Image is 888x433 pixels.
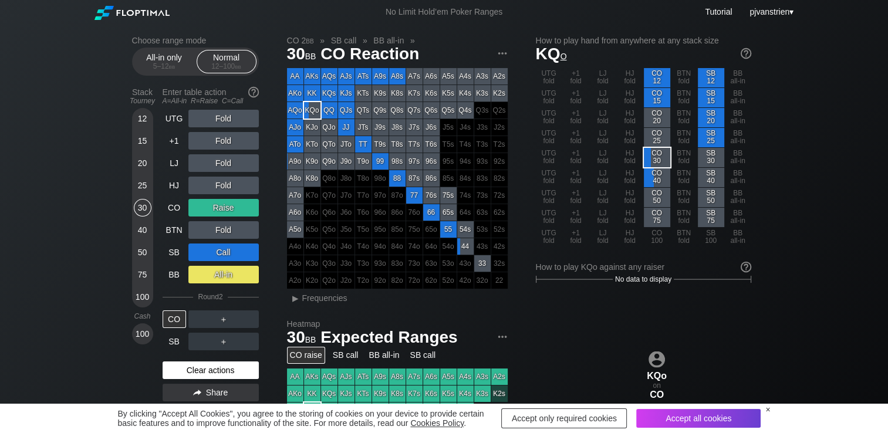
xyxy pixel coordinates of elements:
div: LJ fold [590,228,616,247]
div: +1 fold [563,88,589,107]
div: QTo [321,136,337,153]
div: 77 [406,187,423,204]
div: UTG fold [536,168,562,187]
div: KTo [304,136,320,153]
div: KQs [321,85,337,102]
div: BTN fold [671,108,697,127]
div: Accept only required cookies [501,408,627,428]
div: A2s [491,68,508,84]
div: 5 – 12 [140,62,189,70]
div: 100% fold in prior round [440,255,457,272]
div: × [765,405,770,414]
div: 97s [406,153,423,170]
span: o [561,49,567,62]
div: No Limit Hold’em Poker Ranges [368,7,520,19]
div: A7o [287,187,303,204]
div: K3s [474,85,491,102]
div: 100% fold in prior round [491,136,508,153]
div: UTG fold [536,188,562,207]
div: 100% fold in prior round [338,204,354,221]
div: A9o [287,153,303,170]
div: 100% fold in prior round [474,102,491,119]
div: T7s [406,136,423,153]
div: T6s [423,136,440,153]
div: 100% fold in prior round [440,238,457,255]
div: 100% fold in prior round [440,153,457,170]
div: 100% fold in prior round [474,153,491,170]
div: 100% fold in prior round [355,187,372,204]
div: 100% fold in prior round [406,238,423,255]
div: 12 [134,110,151,127]
div: 75s [440,187,457,204]
div: A3s [474,68,491,84]
a: Cookies Policy [410,418,464,428]
div: HJ fold [617,208,643,227]
div: BTN fold [671,88,697,107]
div: QTs [355,102,372,119]
div: BB all-in [725,128,751,147]
span: CO 2 [285,35,316,46]
div: J9s [372,119,389,136]
img: help.32db89a4.svg [247,86,260,99]
div: HJ [163,177,186,194]
div: 100% fold in prior round [355,255,372,272]
div: CO 15 [644,88,670,107]
div: 100% fold in prior round [457,187,474,204]
div: 100% fold in prior round [304,187,320,204]
div: HJ fold [617,188,643,207]
div: 30 [134,199,151,216]
div: CO 20 [644,108,670,127]
div: AJs [338,68,354,84]
div: 20 [134,154,151,172]
div: AKs [304,68,320,84]
div: 100% fold in prior round [304,238,320,255]
div: 100% fold in prior round [474,187,491,204]
div: 100% fold in prior round [474,170,491,187]
div: QJo [321,119,337,136]
div: ATs [355,68,372,84]
div: 100% fold in prior round [304,221,320,238]
div: +1 fold [563,108,589,127]
div: BB all-in [725,68,751,87]
div: UTG fold [536,88,562,107]
div: 100% fold in prior round [474,119,491,136]
div: 100% fold in prior round [389,255,406,272]
div: K9o [304,153,320,170]
div: 100% fold in prior round [355,204,372,221]
div: BTN [163,221,186,239]
div: K5s [440,85,457,102]
div: 100% fold in prior round [491,153,508,170]
div: 100% fold in prior round [457,136,474,153]
div: 100% fold in prior round [321,221,337,238]
div: LJ fold [590,168,616,187]
div: BTN fold [671,148,697,167]
div: KJo [304,119,320,136]
div: TT [355,136,372,153]
div: BTN fold [671,188,697,207]
div: J6s [423,119,440,136]
div: A5s [440,68,457,84]
div: 100% fold in prior round [287,255,303,272]
div: Q9o [321,153,337,170]
div: KTs [355,85,372,102]
div: 100% fold in prior round [338,187,354,204]
div: CO [163,199,186,216]
div: K6s [423,85,440,102]
div: 99 [372,153,389,170]
div: 100% fold in prior round [457,204,474,221]
div: +1 fold [563,68,589,87]
div: All-in only [137,50,191,73]
div: A6s [423,68,440,84]
div: A=All-in R=Raise C=Call [163,97,259,105]
span: bb [306,36,313,45]
div: SB 40 [698,168,724,187]
div: 100% fold in prior round [406,204,423,221]
div: 96s [423,153,440,170]
div: K8o [304,170,320,187]
div: UTG fold [536,108,562,127]
div: Fold [188,110,259,127]
div: ▾ [747,5,795,18]
div: BB all-in [725,168,751,187]
div: 100% fold in prior round [406,255,423,272]
div: 100% fold in prior round [355,221,372,238]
